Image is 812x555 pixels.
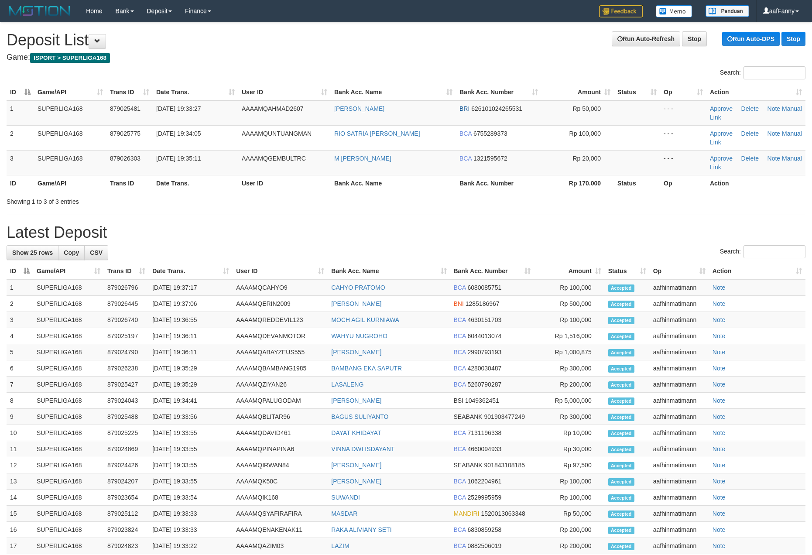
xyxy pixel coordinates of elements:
td: SUPERLIGA168 [33,425,104,441]
td: 13 [7,473,33,490]
a: Note [713,397,726,404]
a: Note [713,332,726,339]
td: AAAAMQIK168 [233,490,328,506]
span: BCA [454,284,466,291]
td: 17 [7,538,33,554]
span: Copy 4660094933 to clipboard [467,445,501,452]
td: Rp 200,000 [534,377,605,393]
td: SUPERLIGA168 [33,377,104,393]
td: SUPERLIGA168 [33,344,104,360]
span: AAAAMQGEMBULTRC [242,155,306,162]
a: Note [713,365,726,372]
span: Copy 1285186967 to clipboard [466,300,500,307]
span: Accepted [608,333,634,340]
td: AAAAMQABAYZEUS555 [233,344,328,360]
td: 879025488 [104,409,149,425]
td: 14 [7,490,33,506]
span: Copy 6080085751 to clipboard [467,284,501,291]
th: Op: activate to sort column ascending [650,263,709,279]
td: AAAAMQAZIM03 [233,538,328,554]
span: Copy 626101024265531 to clipboard [471,105,522,112]
a: Note [713,494,726,501]
td: SUPERLIGA168 [33,279,104,296]
a: Delete [741,155,759,162]
a: Stop [781,32,805,46]
a: Note [713,284,726,291]
td: 16 [7,522,33,538]
span: BCA [454,381,466,388]
span: [DATE] 19:33:27 [156,105,201,112]
a: Note [767,105,781,112]
span: Copy 901903477249 to clipboard [484,413,525,420]
td: Rp 100,000 [534,490,605,506]
td: 879026796 [104,279,149,296]
td: SUPERLIGA168 [33,473,104,490]
td: [DATE] 19:36:11 [149,328,233,344]
td: 3 [7,150,34,175]
td: Rp 300,000 [534,360,605,377]
span: BCA [454,332,466,339]
span: Accepted [608,301,634,308]
th: Bank Acc. Name [331,175,456,191]
td: 879026238 [104,360,149,377]
td: SUPERLIGA168 [33,441,104,457]
td: Rp 500,000 [534,296,605,312]
td: [DATE] 19:34:41 [149,393,233,409]
th: Action: activate to sort column ascending [709,263,805,279]
td: [DATE] 19:33:55 [149,425,233,441]
span: Rp 100,000 [569,130,601,137]
a: RIO SATRIA [PERSON_NAME] [334,130,420,137]
td: 879023654 [104,490,149,506]
input: Search: [743,245,805,258]
td: aafhinmatimann [650,425,709,441]
td: 10 [7,425,33,441]
a: Note [767,130,781,137]
a: Run Auto-DPS [722,32,780,46]
span: 879025775 [110,130,140,137]
span: MANDIRI [454,510,480,517]
th: Bank Acc. Name: activate to sort column ascending [328,263,450,279]
td: AAAAMQSYAFIRAFIRA [233,506,328,522]
td: - - - [660,100,706,126]
span: Copy 4630151703 to clipboard [467,316,501,323]
input: Search: [743,66,805,79]
span: BCA [454,316,466,323]
a: Approve [710,155,733,162]
a: Note [713,381,726,388]
a: [PERSON_NAME] [334,105,384,112]
td: AAAAMQERIN2009 [233,296,328,312]
span: BCA [459,130,472,137]
span: BCA [454,349,466,356]
span: Show 25 rows [12,249,53,256]
a: Note [713,429,726,436]
td: AAAAMQZIYAN26 [233,377,328,393]
span: Copy 2990793193 to clipboard [467,349,501,356]
th: Status [614,175,660,191]
th: Amount: activate to sort column ascending [541,84,614,100]
span: Accepted [608,284,634,292]
td: Rp 200,000 [534,538,605,554]
img: MOTION_logo.png [7,4,73,17]
span: Accepted [608,381,634,389]
span: Copy 2529995959 to clipboard [467,494,501,501]
td: 11 [7,441,33,457]
th: Action [706,175,805,191]
a: MASDAR [331,510,357,517]
td: aafhinmatimann [650,506,709,522]
span: Accepted [608,527,634,534]
td: [DATE] 19:33:54 [149,490,233,506]
a: Approve [710,105,733,112]
span: [DATE] 19:34:05 [156,130,201,137]
span: Accepted [608,414,634,421]
a: Approve [710,130,733,137]
a: WAHYU NUGROHO [331,332,387,339]
td: aafhinmatimann [650,490,709,506]
td: Rp 97,500 [534,457,605,473]
td: aafhinmatimann [650,344,709,360]
a: Manual Link [710,155,802,171]
td: aafhinmatimann [650,279,709,296]
a: BAMBANG EKA SAPUTR [331,365,402,372]
span: Copy 4280030487 to clipboard [467,365,501,372]
td: AAAAMQPALUGODAM [233,393,328,409]
td: 879025112 [104,506,149,522]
